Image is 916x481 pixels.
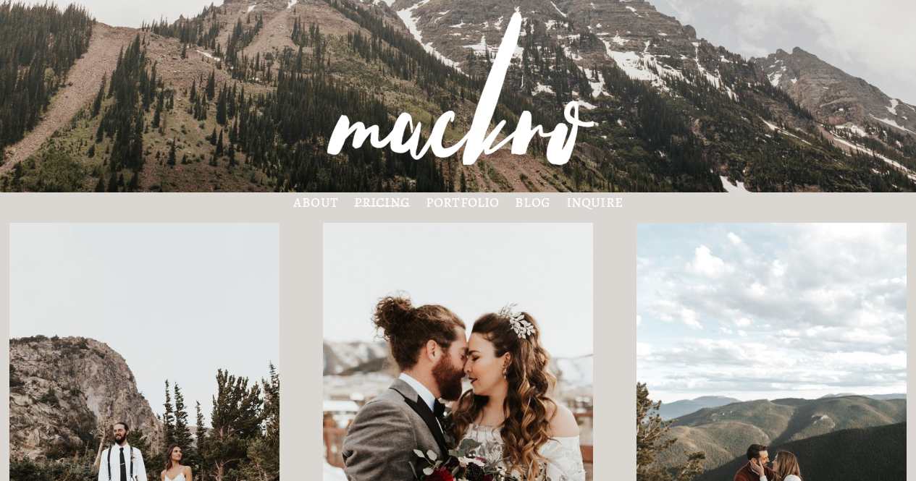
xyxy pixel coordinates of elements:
a: about [293,196,338,208]
img: MACKRO PHOTOGRAPHY | Denver Colorado Wedding Photographer [297,1,620,193]
a: blog [515,196,550,208]
a: inquire [566,196,623,208]
a: portfolio [426,196,500,208]
a: pricing [354,196,411,208]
